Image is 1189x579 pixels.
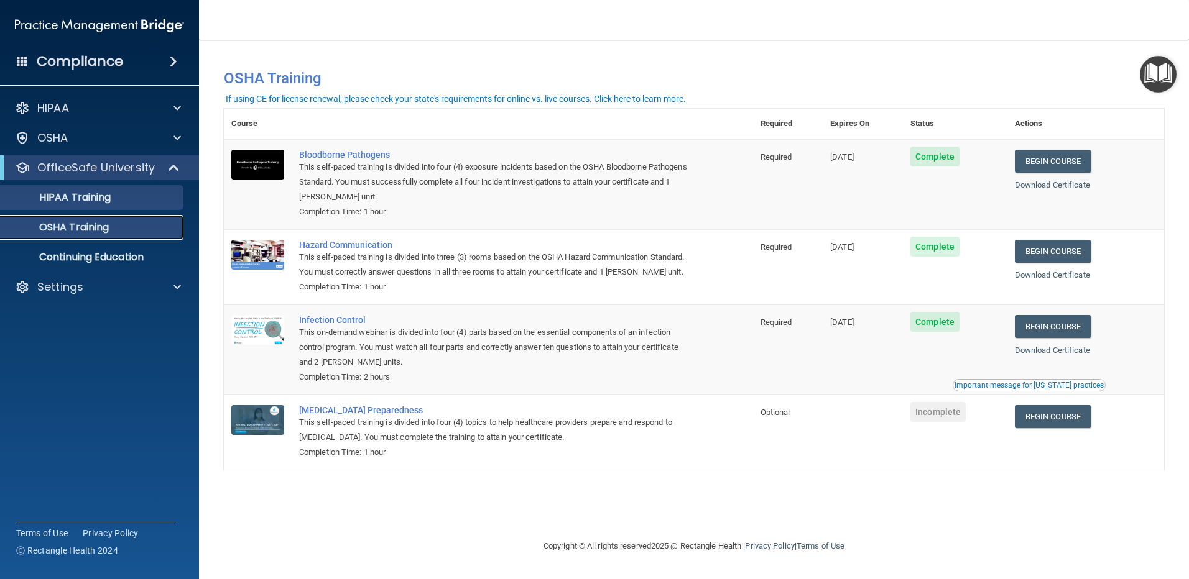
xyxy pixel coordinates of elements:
[37,130,68,145] p: OSHA
[1015,240,1091,263] a: Begin Course
[299,415,691,445] div: This self-paced training is divided into four (4) topics to help healthcare providers prepare and...
[467,526,921,566] div: Copyright © All rights reserved 2025 @ Rectangle Health | |
[224,93,688,105] button: If using CE for license renewal, please check your state's requirements for online vs. live cours...
[953,379,1106,391] button: Read this if you are a dental practitioner in the state of CA
[299,315,691,325] a: Infection Control
[299,280,691,294] div: Completion Time: 1 hour
[830,152,854,162] span: [DATE]
[37,53,123,70] h4: Compliance
[15,101,181,116] a: HIPAA
[903,109,1007,139] th: Status
[226,94,686,103] div: If using CE for license renewal, please check your state's requirements for online vs. live cours...
[299,160,691,204] div: This self-paced training is divided into four (4) exposure incidents based on the OSHA Bloodborne...
[299,405,691,415] a: [MEDICAL_DATA] Preparedness
[1140,56,1177,93] button: Open Resource Center
[1015,270,1090,280] a: Download Certificate
[830,317,854,327] span: [DATE]
[1015,345,1090,355] a: Download Certificate
[15,160,180,175] a: OfficeSafe University
[761,152,792,162] span: Required
[299,370,691,385] div: Completion Time: 2 hours
[1015,180,1090,189] a: Download Certificate
[1015,315,1091,338] a: Begin Course
[299,150,691,160] a: Bloodborne Pathogens
[15,13,184,38] img: PMB logo
[299,325,691,370] div: This on-demand webinar is divided into four (4) parts based on the essential components of an inf...
[1015,405,1091,428] a: Begin Course
[8,251,178,263] p: Continuing Education
[797,541,844,550] a: Terms of Use
[753,109,823,139] th: Required
[299,445,691,460] div: Completion Time: 1 hour
[910,312,960,332] span: Complete
[224,70,1164,87] h4: OSHA Training
[299,204,691,219] div: Completion Time: 1 hour
[761,242,792,252] span: Required
[761,408,790,417] span: Optional
[910,402,966,422] span: Incomplete
[1007,109,1164,139] th: Actions
[16,544,118,557] span: Ⓒ Rectangle Health 2024
[761,317,792,327] span: Required
[823,109,903,139] th: Expires On
[37,280,83,294] p: Settings
[37,101,69,116] p: HIPAA
[299,240,691,250] a: Hazard Communication
[224,109,292,139] th: Course
[910,237,960,257] span: Complete
[955,381,1104,389] div: Important message for [US_STATE] practices
[15,280,181,294] a: Settings
[16,527,68,539] a: Terms of Use
[8,221,109,234] p: OSHA Training
[910,147,960,166] span: Complete
[1015,150,1091,173] a: Begin Course
[15,130,181,145] a: OSHA
[830,242,854,252] span: [DATE]
[37,160,155,175] p: OfficeSafe University
[8,191,111,204] p: HIPAA Training
[745,541,794,550] a: Privacy Policy
[83,527,139,539] a: Privacy Policy
[299,250,691,280] div: This self-paced training is divided into three (3) rooms based on the OSHA Hazard Communication S...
